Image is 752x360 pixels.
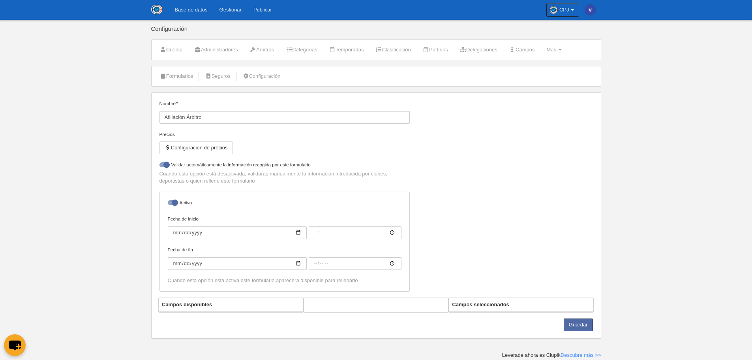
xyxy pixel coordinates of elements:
[168,246,401,270] label: Fecha de fin
[159,298,303,312] th: Campos disponibles
[159,131,410,138] div: Precios
[559,6,569,14] span: CPJ
[449,298,593,312] th: Campos seleccionados
[4,334,26,356] button: chat-button
[168,257,307,270] input: Fecha de fin
[151,5,162,14] img: CPJ
[325,44,368,56] a: Temporadas
[309,257,401,270] input: Fecha de fin
[542,44,566,56] a: Más
[549,6,557,14] img: OahAUokjtesP.30x30.jpg
[546,3,579,17] a: CPJ
[309,226,401,239] input: Fecha de inicio
[238,70,285,82] a: Configuración
[564,319,593,331] button: Guardar
[502,352,601,359] div: Leverade ahora es Clupik
[168,215,401,239] label: Fecha de inicio
[371,44,415,56] a: Clasificación
[246,44,278,56] a: Árbitros
[168,199,401,208] label: Activo
[456,44,502,56] a: Delegaciones
[159,141,233,154] button: Configuración de precios
[546,47,556,53] span: Más
[159,170,410,185] p: Cuando esta opción está desactivada, validarás manualmente la información introducida por clubes,...
[418,44,452,56] a: Partidos
[159,161,410,170] label: Validar automáticamente la información recogida por este formulario
[505,44,539,56] a: Campos
[176,102,178,104] i: Obligatorio
[156,44,187,56] a: Cuenta
[168,277,401,284] div: Cuando esta opción está activa este formulario aparecerá disponible para rellenarlo
[168,226,307,239] input: Fecha de inicio
[281,44,322,56] a: Categorías
[561,352,601,358] a: Descubre más >>
[151,26,601,40] div: Configuración
[190,44,242,56] a: Administradores
[585,5,595,15] img: c2l6ZT0zMHgzMCZmcz05JnRleHQ9ViZiZz0zOTQ5YWI%3D.png
[159,100,410,124] label: Nombre
[156,70,198,82] a: Formularios
[159,111,410,124] input: Nombre
[201,70,235,82] a: Seguros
